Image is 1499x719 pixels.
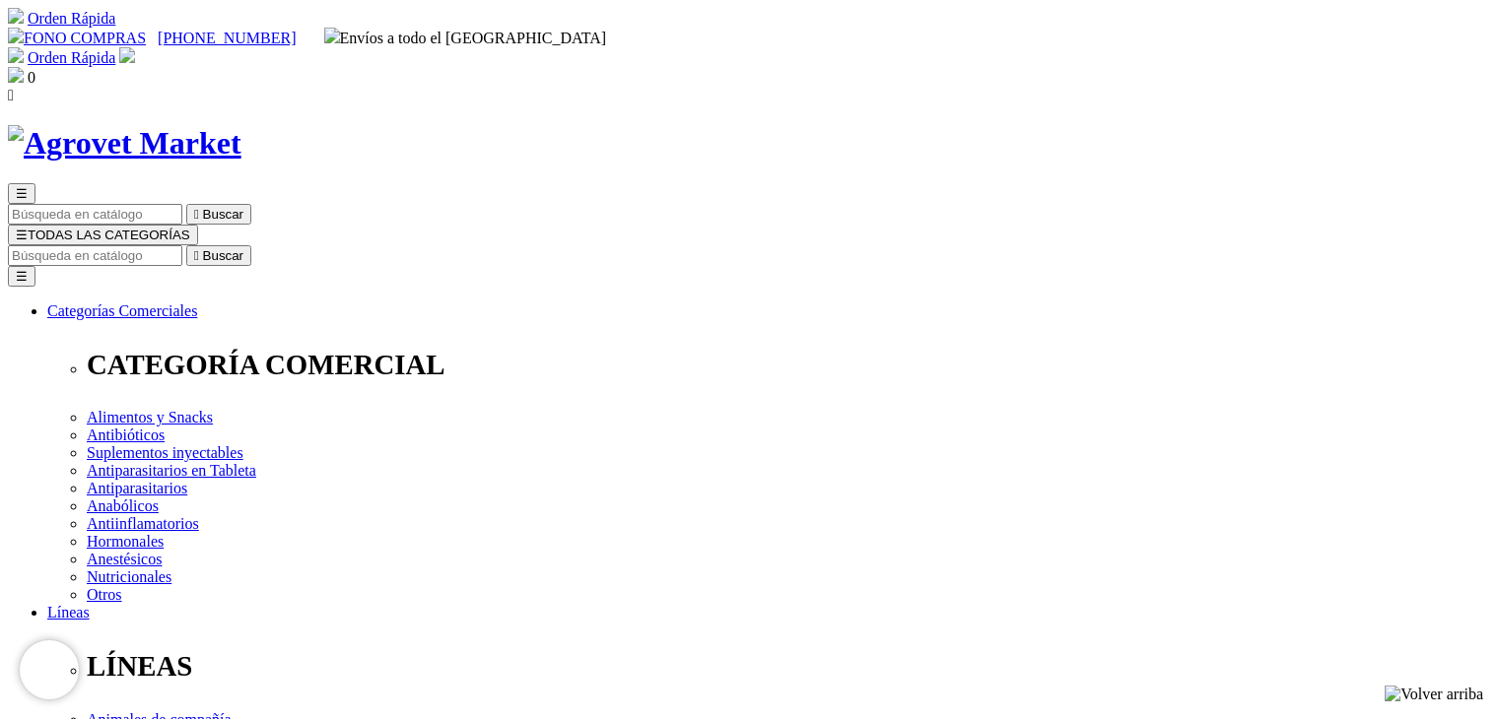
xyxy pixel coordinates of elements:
input: Buscar [8,204,182,225]
span: Envíos a todo el [GEOGRAPHIC_DATA] [324,30,607,46]
a: Nutricionales [87,568,171,585]
i:  [194,207,199,222]
i:  [8,87,14,103]
a: Anestésicos [87,551,162,567]
button:  Buscar [186,245,251,266]
a: Alimentos y Snacks [87,409,213,425]
a: Hormonales [87,533,164,550]
input: Buscar [8,245,182,266]
span: 0 [28,69,35,86]
button:  Buscar [186,204,251,225]
iframe: Brevo live chat [20,640,79,699]
p: LÍNEAS [87,650,1491,683]
span: Buscar [203,248,243,263]
a: Acceda a su cuenta de cliente [119,49,135,66]
a: Antiparasitarios [87,480,187,496]
span: ☰ [16,228,28,242]
span: Buscar [203,207,243,222]
img: Agrovet Market [8,125,241,162]
img: Volver arriba [1385,686,1483,703]
a: Antiinflamatorios [87,515,199,532]
img: shopping-cart.svg [8,8,24,24]
a: Suplementos inyectables [87,444,243,461]
i:  [194,248,199,263]
a: FONO COMPRAS [8,30,146,46]
img: phone.svg [8,28,24,43]
span: ☰ [16,186,28,201]
a: [PHONE_NUMBER] [158,30,296,46]
button: ☰ [8,183,35,204]
a: Otros [87,586,122,603]
a: Anabólicos [87,497,159,514]
img: delivery-truck.svg [324,28,340,43]
img: shopping-bag.svg [8,67,24,83]
a: Categorías Comerciales [47,302,197,319]
button: ☰TODAS LAS CATEGORÍAS [8,225,198,245]
p: CATEGORÍA COMERCIAL [87,349,1491,381]
a: Antibióticos [87,426,165,443]
a: Líneas [47,604,90,621]
a: Antiparasitarios en Tableta [87,462,256,479]
button: ☰ [8,266,35,287]
img: user.svg [119,47,135,63]
a: Orden Rápida [28,10,115,27]
img: shopping-cart.svg [8,47,24,63]
a: Orden Rápida [28,49,115,66]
